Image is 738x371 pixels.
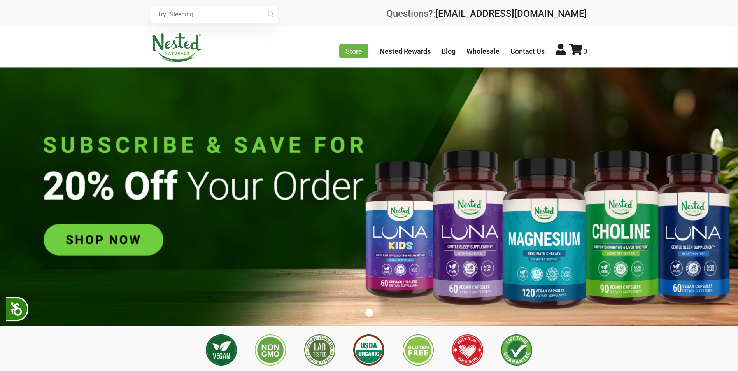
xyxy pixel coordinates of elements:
a: Wholesale [466,47,500,55]
img: Made with Love [452,334,483,366]
img: Gluten Free [403,334,434,366]
a: 0 [569,47,587,55]
a: Nested Rewards [380,47,431,55]
a: Blog [442,47,456,55]
img: 3rd Party Lab Tested [304,334,335,366]
img: Non GMO [255,334,286,366]
div: Questions?: [386,9,587,18]
img: Vegan [206,334,237,366]
a: Contact Us [510,47,545,55]
img: USDA Organic [353,334,384,366]
a: Store [339,44,368,58]
button: 1 of 1 [365,309,373,317]
span: 0 [583,47,587,55]
img: Nested Naturals [151,33,202,62]
input: Try "Sleeping" [151,6,277,23]
img: Lifetime Guarantee [501,334,532,366]
a: [EMAIL_ADDRESS][DOMAIN_NAME] [435,8,587,19]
